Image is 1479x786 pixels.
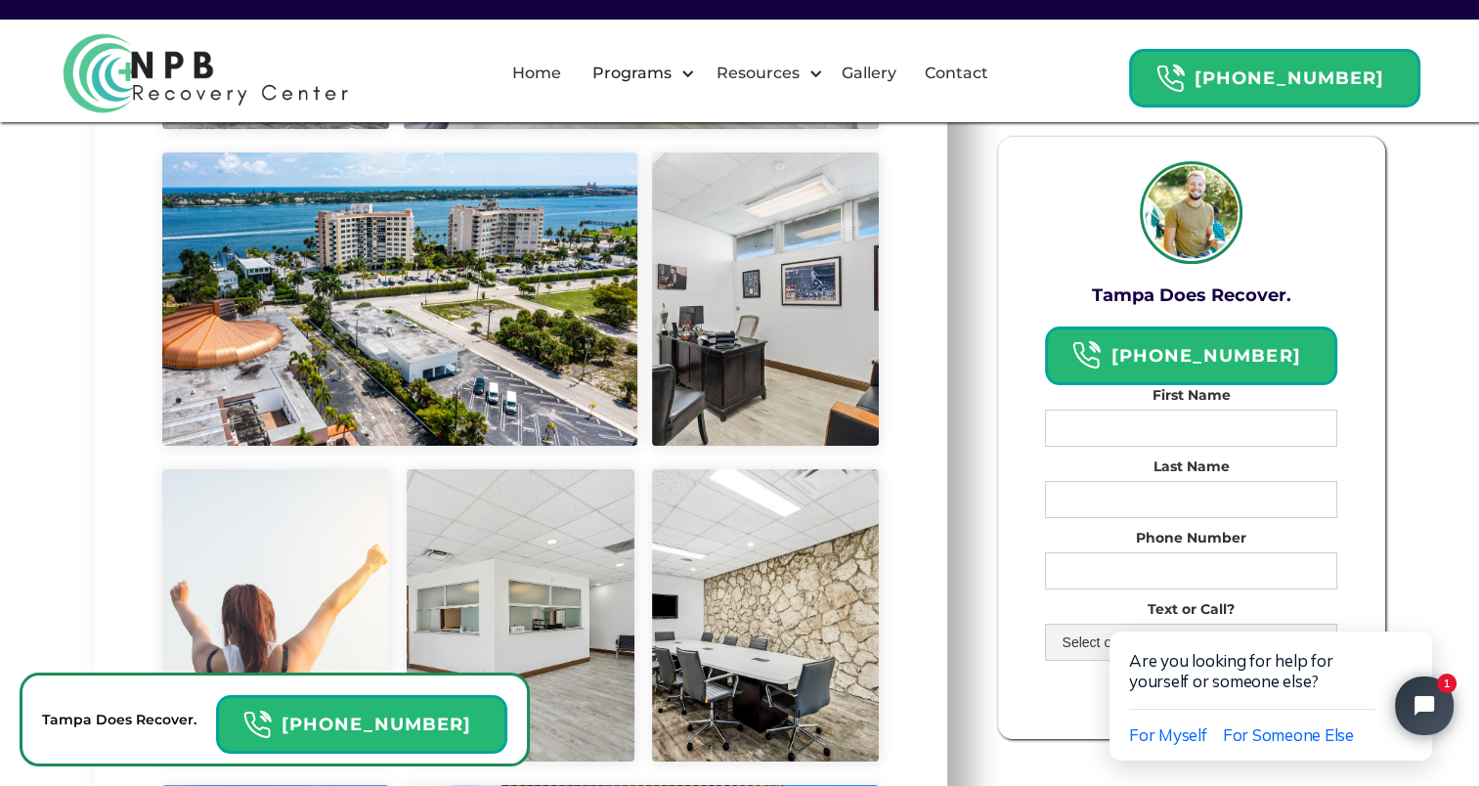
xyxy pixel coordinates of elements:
iframe: Tidio Chat [1068,570,1479,786]
a: Contact [913,42,1000,105]
div: Resources [699,42,827,105]
h3: Tampa Does Recover. [1045,283,1336,306]
label: First Name [1045,384,1336,404]
img: Header Calendar Icons [1155,64,1185,94]
strong: [PHONE_NUMBER] [1110,344,1300,366]
strong: [PHONE_NUMBER] [282,714,471,735]
strong: [PHONE_NUMBER] [1195,67,1384,89]
img: Header Calendar Icons [242,710,272,740]
div: Programs [587,62,675,85]
a: Header Calendar Icons[PHONE_NUMBER] [1129,39,1420,108]
div: Resources [711,62,804,85]
a: Header Calendar Icons[PHONE_NUMBER] [1045,316,1336,384]
img: Header Calendar Icons [1071,340,1101,371]
div: Programs [575,42,699,105]
label: Phone Number [1045,527,1336,546]
label: Last Name [1045,456,1336,475]
label: Text or Call? [1045,598,1336,618]
a: Header Calendar Icons[PHONE_NUMBER] [216,685,507,754]
a: Gallery [830,42,908,105]
p: Tampa Does Recover. [42,708,196,731]
form: Email Form [1045,384,1336,709]
a: Home [500,42,573,105]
